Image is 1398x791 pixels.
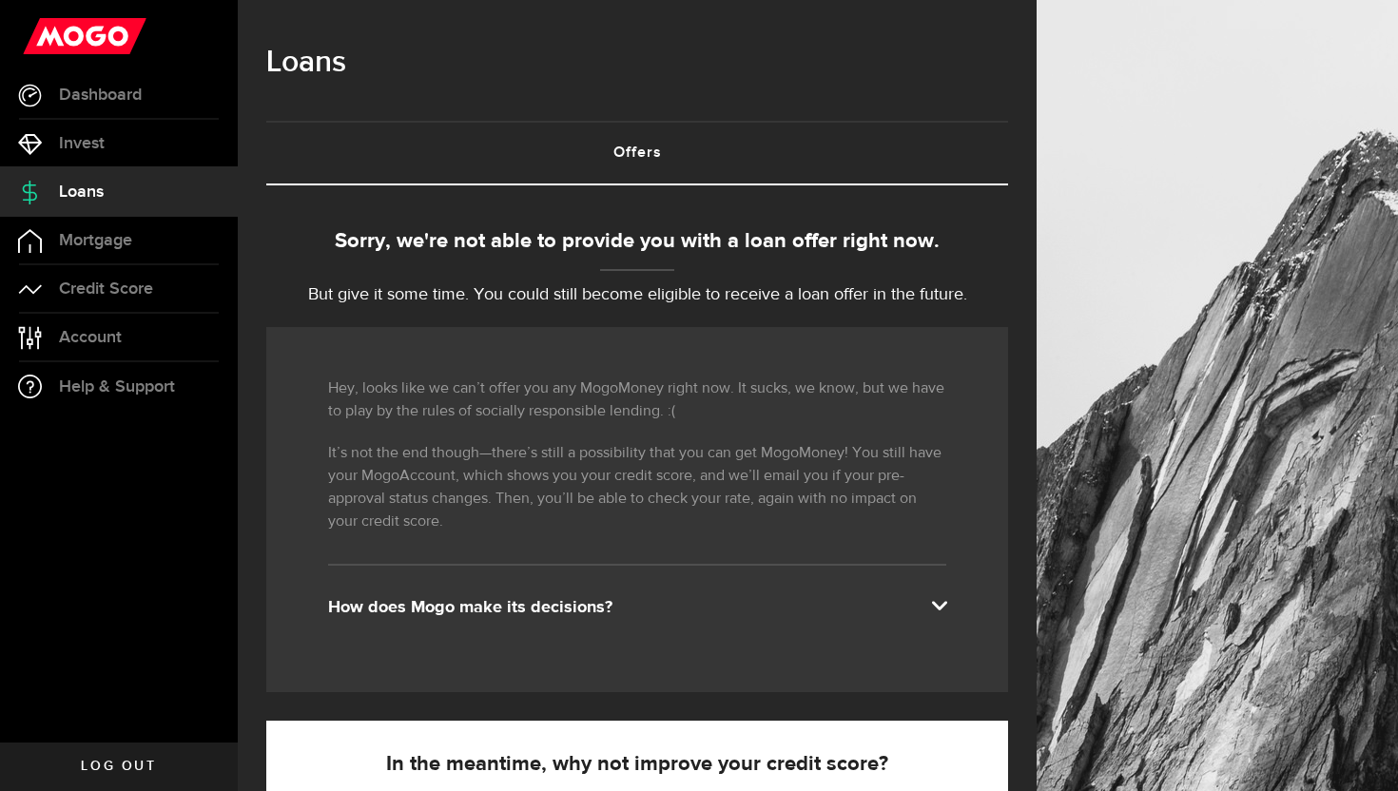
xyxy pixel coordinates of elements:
span: Dashboard [59,87,142,104]
span: Help & Support [59,378,175,395]
h5: In the meantime, why not improve your credit score? [328,753,946,776]
div: Sorry, we're not able to provide you with a loan offer right now. [266,226,1008,258]
span: Loans [59,183,104,201]
span: Invest [59,135,105,152]
a: Offers [266,123,1008,183]
span: Credit Score [59,280,153,298]
span: Log out [81,760,156,773]
ul: Tabs Navigation [266,121,1008,185]
span: Mortgage [59,232,132,249]
p: But give it some time. You could still become eligible to receive a loan offer in the future. [266,282,1008,308]
p: Hey, looks like we can’t offer you any MogoMoney right now. It sucks, we know, but we have to pla... [328,377,946,423]
h1: Loans [266,38,1008,87]
p: It’s not the end though—there’s still a possibility that you can get MogoMoney! You still have yo... [328,442,946,533]
iframe: LiveChat chat widget [1318,711,1398,791]
span: Account [59,329,122,346]
div: How does Mogo make its decisions? [328,596,946,619]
